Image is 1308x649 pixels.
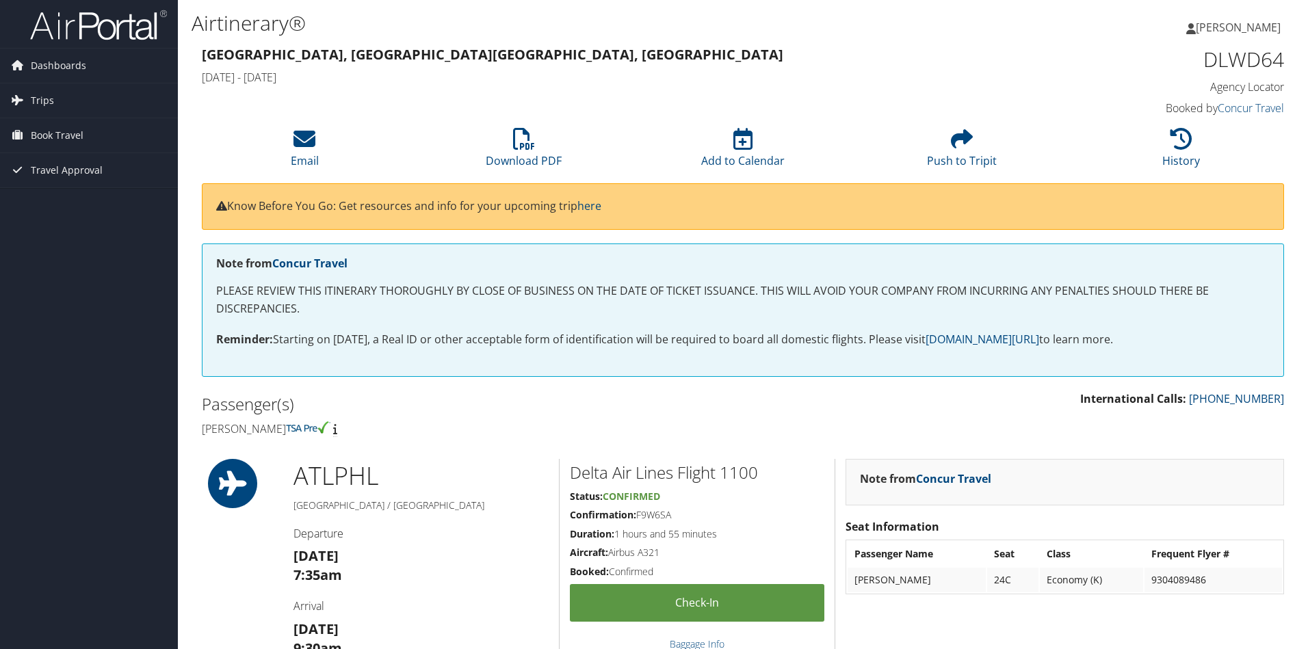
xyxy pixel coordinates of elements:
strong: International Calls: [1080,391,1186,406]
strong: Booked: [570,565,609,578]
strong: Status: [570,490,603,503]
strong: Confirmation: [570,508,636,521]
h2: Delta Air Lines Flight 1100 [570,461,824,484]
a: [PHONE_NUMBER] [1189,391,1284,406]
a: Add to Calendar [701,135,785,168]
strong: Reminder: [216,332,273,347]
h4: Departure [293,526,549,541]
h5: [GEOGRAPHIC_DATA] / [GEOGRAPHIC_DATA] [293,499,549,512]
h4: Agency Locator [1029,79,1284,94]
strong: [DATE] [293,620,339,638]
strong: 7:35am [293,566,342,584]
p: PLEASE REVIEW THIS ITINERARY THOROUGHLY BY CLOSE OF BUSINESS ON THE DATE OF TICKET ISSUANCE. THIS... [216,282,1270,317]
td: 24C [987,568,1038,592]
span: Trips [31,83,54,118]
strong: Note from [860,471,991,486]
h5: Confirmed [570,565,824,579]
h4: [DATE] - [DATE] [202,70,1008,85]
span: Dashboards [31,49,86,83]
h2: Passenger(s) [202,393,733,416]
h4: [PERSON_NAME] [202,421,733,436]
a: [PERSON_NAME] [1186,7,1294,48]
th: Class [1040,542,1143,566]
th: Seat [987,542,1038,566]
strong: [DATE] [293,546,339,565]
span: [PERSON_NAME] [1196,20,1281,35]
a: here [577,198,601,213]
th: Frequent Flyer # [1144,542,1282,566]
a: Concur Travel [272,256,348,271]
h1: Airtinerary® [192,9,927,38]
a: Concur Travel [1218,101,1284,116]
img: tsa-precheck.png [286,421,330,434]
h5: 1 hours and 55 minutes [570,527,824,541]
a: [DOMAIN_NAME][URL] [926,332,1039,347]
th: Passenger Name [848,542,986,566]
span: Book Travel [31,118,83,153]
a: Check-in [570,584,824,622]
a: Push to Tripit [927,135,997,168]
h5: Airbus A321 [570,546,824,559]
strong: Seat Information [846,519,939,534]
td: [PERSON_NAME] [848,568,986,592]
a: Concur Travel [916,471,991,486]
strong: [GEOGRAPHIC_DATA], [GEOGRAPHIC_DATA] [GEOGRAPHIC_DATA], [GEOGRAPHIC_DATA] [202,45,783,64]
strong: Note from [216,256,348,271]
p: Starting on [DATE], a Real ID or other acceptable form of identification will be required to boar... [216,331,1270,349]
h4: Booked by [1029,101,1284,116]
a: History [1162,135,1200,168]
a: Email [291,135,319,168]
h5: F9W6SA [570,508,824,522]
strong: Duration: [570,527,614,540]
p: Know Before You Go: Get resources and info for your upcoming trip [216,198,1270,215]
img: airportal-logo.png [30,9,167,41]
h1: ATL PHL [293,459,549,493]
strong: Aircraft: [570,546,608,559]
h4: Arrival [293,598,549,613]
span: Confirmed [603,490,660,503]
a: Download PDF [486,135,562,168]
span: Travel Approval [31,153,103,187]
td: 9304089486 [1144,568,1282,592]
h1: DLWD64 [1029,45,1284,74]
td: Economy (K) [1040,568,1143,592]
